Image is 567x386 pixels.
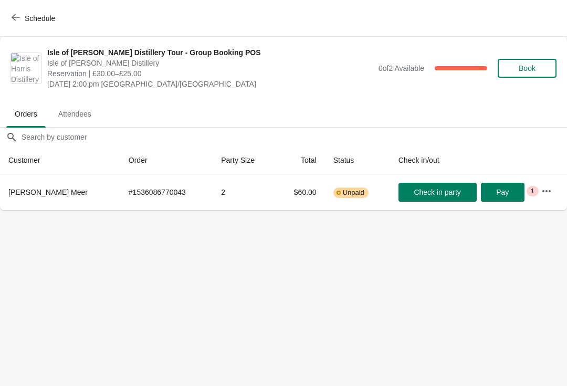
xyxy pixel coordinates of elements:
span: Unpaid [343,189,364,197]
span: Isle of [PERSON_NAME] Distillery Tour - Group Booking POS [47,47,373,58]
span: [DATE] 2:00 pm [GEOGRAPHIC_DATA]/[GEOGRAPHIC_DATA] [47,79,373,89]
td: $60.00 [276,174,325,210]
button: Check in party [398,183,477,202]
th: Status [325,147,390,174]
span: Check in party [414,188,460,196]
button: Book [498,59,556,78]
th: Total [276,147,325,174]
span: Book [519,64,535,72]
span: [PERSON_NAME] Meer [8,188,88,196]
span: Pay [496,188,509,196]
button: Pay [481,183,524,202]
span: Isle of [PERSON_NAME] Distillery [47,58,373,68]
input: Search by customer [21,128,567,147]
th: Order [120,147,213,174]
th: Party Size [213,147,276,174]
img: Isle of Harris Distillery Tour - Group Booking POS [11,53,41,84]
span: 1 [531,187,534,195]
td: # 1536086770043 [120,174,213,210]
span: Orders [6,105,46,123]
th: Check in/out [390,147,533,174]
span: Attendees [50,105,100,123]
td: 2 [213,174,276,210]
span: Schedule [25,14,55,23]
button: Schedule [5,9,64,28]
span: 0 of 2 Available [379,64,424,72]
span: Reservation | £30.00–£25.00 [47,68,373,79]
